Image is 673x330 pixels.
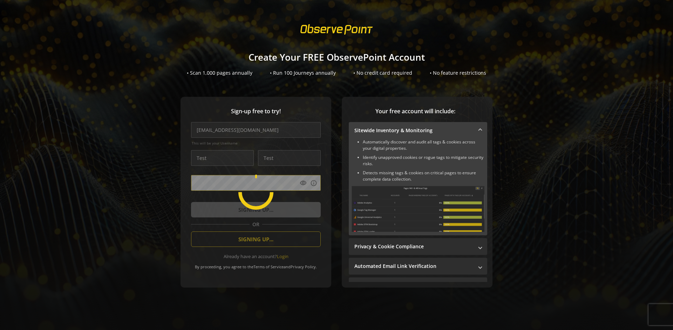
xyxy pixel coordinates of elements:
a: Terms of Service [253,264,284,269]
div: • No feature restrictions [430,69,486,76]
mat-panel-title: Sitewide Inventory & Monitoring [354,127,473,134]
span: Your free account will include: [349,107,482,115]
div: • No credit card required [353,69,412,76]
li: Detects missing tags & cookies on critical pages to ensure complete data collection. [363,170,484,182]
div: Sitewide Inventory & Monitoring [349,139,487,235]
mat-expansion-panel-header: Performance Monitoring with Web Vitals [349,277,487,294]
span: Sign-up free to try! [191,107,321,115]
mat-panel-title: Privacy & Cookie Compliance [354,243,473,250]
mat-expansion-panel-header: Privacy & Cookie Compliance [349,238,487,255]
div: • Run 100 Journeys annually [270,69,336,76]
img: Sitewide Inventory & Monitoring [352,186,484,232]
div: By proceeding, you agree to the and . [191,260,321,269]
a: Privacy Policy [291,264,316,269]
mat-panel-title: Automated Email Link Verification [354,263,473,270]
mat-expansion-panel-header: Sitewide Inventory & Monitoring [349,122,487,139]
li: Identify unapproved cookies or rogue tags to mitigate security risks. [363,154,484,167]
mat-expansion-panel-header: Automated Email Link Verification [349,258,487,275]
div: • Scan 1,000 pages annually [187,69,252,76]
li: Automatically discover and audit all tags & cookies across your digital properties. [363,139,484,151]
